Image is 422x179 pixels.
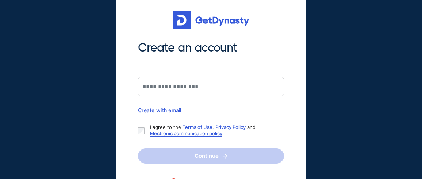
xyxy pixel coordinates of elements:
div: Create with email [138,107,284,113]
img: Get started for free with Dynasty Trust Company [173,11,249,29]
a: Terms of Use [183,124,212,130]
span: Create an account [138,40,284,56]
a: Electronic communication policy [150,130,222,136]
p: I agree to the , and . [150,124,278,137]
a: Privacy Policy [215,124,246,130]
